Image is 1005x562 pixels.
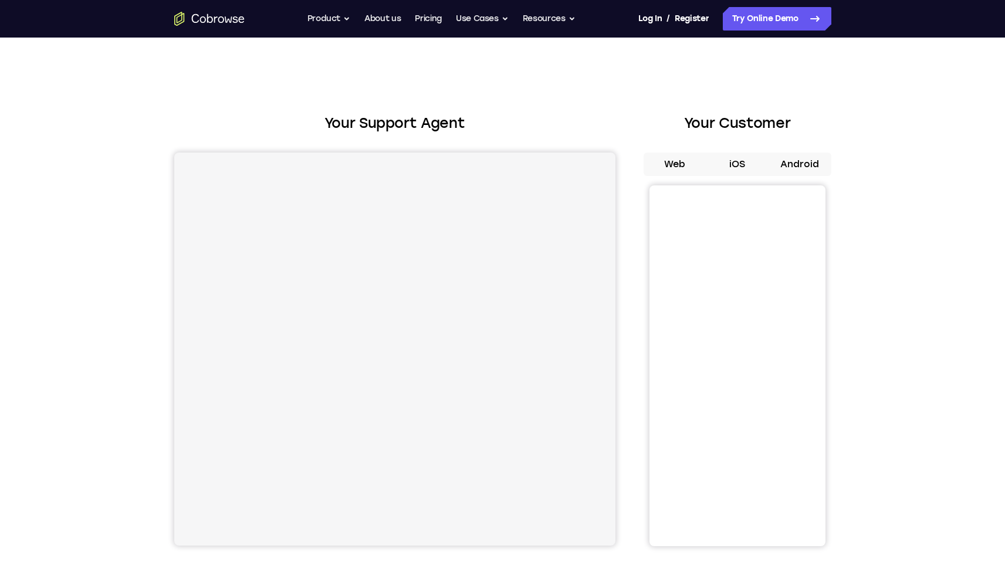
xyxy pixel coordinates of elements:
[769,153,831,176] button: Android
[675,7,709,31] a: Register
[644,153,706,176] button: Web
[174,113,615,134] h2: Your Support Agent
[364,7,401,31] a: About us
[666,12,670,26] span: /
[638,7,662,31] a: Log In
[706,153,769,176] button: iOS
[644,113,831,134] h2: Your Customer
[174,12,245,26] a: Go to the home page
[723,7,831,31] a: Try Online Demo
[174,153,615,546] iframe: Agent
[523,7,576,31] button: Resources
[307,7,351,31] button: Product
[456,7,509,31] button: Use Cases
[415,7,442,31] a: Pricing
